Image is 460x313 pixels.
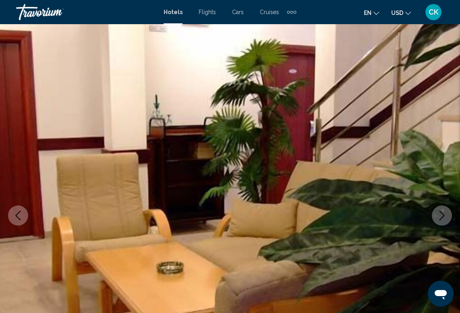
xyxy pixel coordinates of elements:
span: CK [429,8,438,16]
button: Change language [364,7,379,19]
a: Travorium [16,4,156,20]
button: Next image [432,205,452,226]
span: USD [391,10,403,16]
button: Extra navigation items [287,6,296,19]
a: Flights [199,9,216,15]
button: Change currency [391,7,411,19]
a: Hotels [164,9,183,15]
iframe: Button to launch messaging window [428,281,454,307]
button: Previous image [8,205,28,226]
button: User Menu [423,4,444,21]
span: en [364,10,372,16]
a: Cars [232,9,244,15]
a: Cruises [260,9,279,15]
